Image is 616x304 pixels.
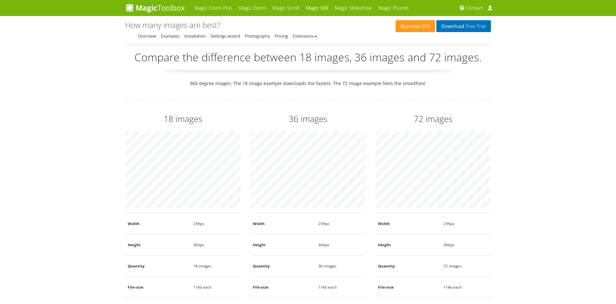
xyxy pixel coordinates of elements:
strong: File-size [128,284,143,290]
strong: Height [253,242,266,247]
td: 36 images [316,256,366,277]
h2: 18 images [125,113,241,125]
strong: Width [253,221,265,226]
td: 360px [191,234,241,256]
img: MagicToolbox.com - Image tools for your website [125,3,185,13]
a: Examples [161,33,179,39]
h2: 72 images [375,113,491,125]
h2: 36 images [250,113,366,125]
a: Overview [138,33,156,39]
a: DownloadFree Trial [436,20,491,32]
span: Contact [466,5,483,11]
td: 11kb each [191,277,241,298]
p: 360-degree images: The 18 image example downloads the fastest. The 72 image example feels the smo... [125,80,491,87]
strong: File-size [253,284,269,290]
strong: Height [128,242,141,247]
a: Pricing [275,33,288,39]
strong: Quantity [378,263,395,268]
a: Extensions [293,33,317,39]
h1: How many images are best? [125,21,220,29]
td: 239px [441,213,491,234]
td: 360px [441,234,491,255]
td: 239px [191,213,241,234]
strong: Width [128,221,140,226]
strong: Height [378,242,391,247]
a: Installation [184,33,206,39]
td: 360px [316,234,366,256]
td: 11kb each [441,276,491,298]
strong: Width [378,221,390,226]
td: 18 images [191,256,241,277]
td: 72 images [441,255,491,276]
strong: File-size [378,284,394,290]
td: 11kb each [316,277,366,298]
span: Free Trial [464,24,486,29]
a: Buy now£99 [396,20,435,32]
strong: Quantity [128,263,145,268]
a: Settings wizard [211,33,240,39]
td: 239px [316,213,366,234]
a: Photography [245,33,270,39]
p: Compare the difference between 18 images, 36 images and 72 images. [125,50,491,70]
strong: Quantity [253,263,270,268]
span: £99 [420,24,430,29]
